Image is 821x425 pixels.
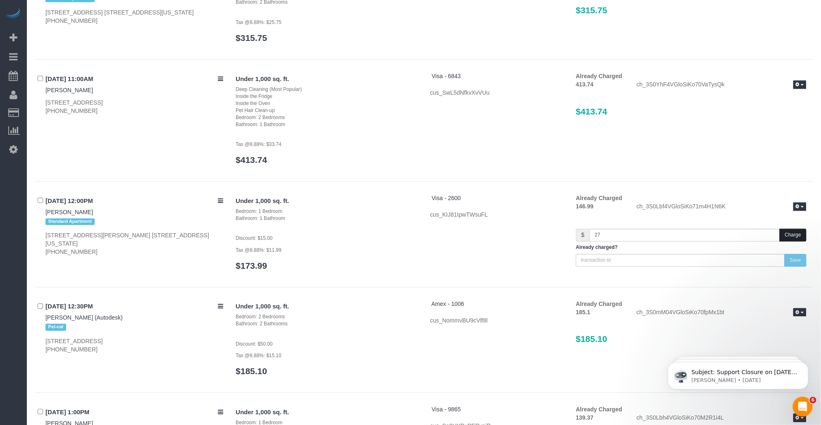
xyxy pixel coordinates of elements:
[45,216,223,227] div: Tags
[236,215,418,222] div: Bathroom: 1 Bathroom
[236,107,418,114] div: Pet Hair Clean-up
[630,202,813,212] div: ch_3S0Lbf4VGloSiKo71m4H1N6K
[430,210,564,219] div: cus_KIJ81IpwTWsuFL
[810,397,816,404] span: 6
[45,324,66,330] span: Pet-cat
[430,88,564,97] div: cus_SwL5dNfkvXvVUu
[630,413,813,423] div: ch_3S0Lbh4VGloSiKo70M2R1i4L
[432,73,461,79] a: Visa - 6843
[576,254,785,267] input: transaction id
[236,198,418,205] h4: Under 1,000 sq. ft.
[236,93,418,100] div: Inside the Fridge
[236,261,267,270] a: $173.99
[236,313,418,320] div: Bedroom: 2 Bedrooms
[576,5,607,15] span: $315.75
[236,409,418,416] h4: Under 1,000 sq. ft.
[793,397,813,417] iframe: Intercom live chat
[432,195,461,201] a: Visa - 2600
[45,198,223,205] h4: [DATE] 12:00PM
[432,301,464,307] a: Amex - 1006
[576,309,590,315] strong: 185.1
[236,121,418,128] div: Bathroom: 1 Bathroom
[45,87,93,93] a: [PERSON_NAME]
[236,33,267,43] a: $315.75
[236,303,418,310] h4: Under 1,000 sq. ft.
[45,8,223,25] div: [STREET_ADDRESS] [STREET_ADDRESS][US_STATE] [PHONE_NUMBER]
[45,409,223,416] h4: [DATE] 1:00PM
[236,86,418,93] div: Deep Cleaning (Most Popular)
[236,353,282,358] small: Tax @8.88%: $15.10
[236,320,418,327] div: Bathroom: 2 Bathrooms
[576,334,607,344] span: $185.10
[45,231,223,256] div: [STREET_ADDRESS][PERSON_NAME] [STREET_ADDRESS][US_STATE] [PHONE_NUMBER]
[45,98,223,115] div: [STREET_ADDRESS] [PHONE_NUMBER]
[576,203,594,210] strong: 146.99
[236,114,418,121] div: Bedroom: 2 Bedrooms
[45,322,223,332] div: Tags
[45,76,223,83] h4: [DATE] 11:00AM
[656,345,821,403] iframe: Intercom notifications message
[630,80,813,90] div: ch_3S0YhF4VGloSiKo70VaTysQk
[236,208,418,215] div: Bedroom: 1 Bedroom
[576,414,594,421] strong: 139.37
[236,19,282,25] small: Tax @8.88%: $25.75
[45,314,123,321] a: [PERSON_NAME] (Autodesk)
[576,406,622,413] strong: Already Charged
[236,247,282,253] small: Tax @8.88%: $11.99
[45,303,223,310] h4: [DATE] 12:30PM
[432,406,461,413] a: Visa - 9865
[236,366,267,376] a: $185.10
[780,229,807,241] button: Charge
[236,235,272,241] small: Discount: $15.00
[576,245,807,250] h5: Already charged?
[5,8,21,20] img: Automaid Logo
[236,155,267,165] a: $413.74
[45,218,95,225] span: Standard Apartment
[576,107,607,116] span: $413.74
[45,209,93,215] a: [PERSON_NAME]
[576,73,622,79] strong: Already Charged
[236,341,272,347] small: Discount: $50.00
[576,81,594,88] strong: 413.74
[236,141,282,147] small: Tax @8.88%: $33.74
[430,316,564,325] div: cus_NommvBU9cVlf8l
[630,308,813,318] div: ch_3S0mM04VGloSiKo70fpMx1bt
[45,337,223,353] div: [STREET_ADDRESS] [PHONE_NUMBER]
[576,229,589,241] span: $
[576,195,622,201] strong: Already Charged
[236,76,418,83] h4: Under 1,000 sq. ft.
[576,301,622,307] strong: Already Charged
[236,100,418,107] div: Inside the Oven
